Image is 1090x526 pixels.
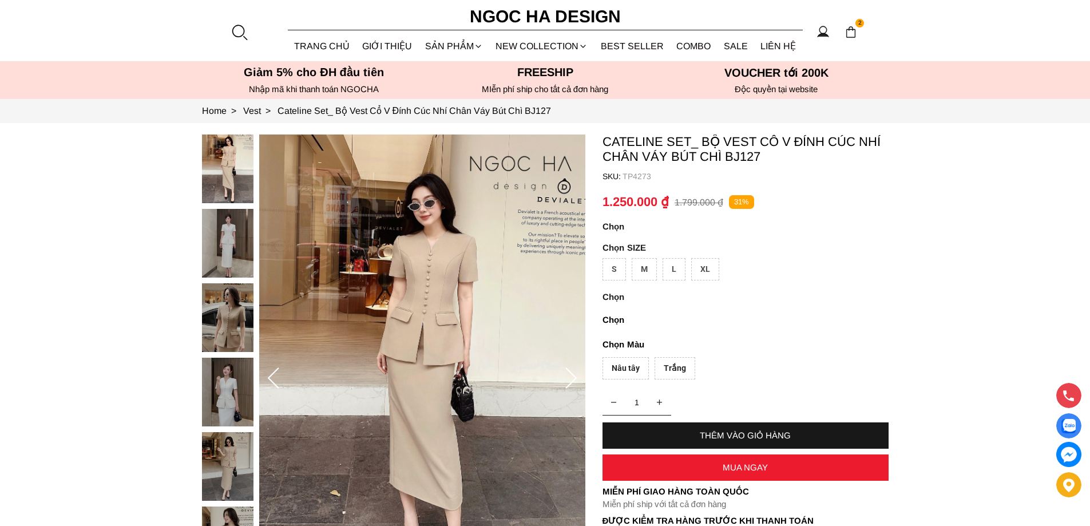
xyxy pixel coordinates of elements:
[603,172,623,181] h6: SKU:
[1061,419,1076,433] img: Display image
[729,195,754,209] p: 31%
[489,31,594,61] a: NEW COLLECTION
[670,31,718,61] a: Combo
[663,258,685,280] div: L
[278,106,552,116] a: Link to Cateline Set_ Bộ Vest Cổ V Đính Cúc Nhí Chân Váy Bút Chì BJ127
[603,391,671,414] input: Quantity input
[603,516,889,526] p: Được Kiểm Tra Hàng Trước Khi Thanh Toán
[261,106,275,116] span: >
[1056,442,1081,467] a: messenger
[243,106,278,116] a: Link to Vest
[433,84,657,94] h6: MIễn phí ship cho tất cả đơn hàng
[202,106,243,116] a: Link to Home
[603,499,726,509] font: Miễn phí ship với tất cả đơn hàng
[202,432,253,501] img: Cateline Set_ Bộ Vest Cổ V Đính Cúc Nhí Chân Váy Bút Chì BJ127_mini_4
[675,197,723,208] p: 1.799.000 ₫
[664,66,889,80] h5: VOUCHER tới 200K
[603,135,889,164] p: Cateline Set_ Bộ Vest Cổ V Đính Cúc Nhí Chân Váy Bút Chì BJ127
[1056,413,1081,438] a: Display image
[855,19,865,28] span: 2
[244,66,384,78] font: Giảm 5% cho ĐH đầu tiên
[632,258,657,280] div: M
[718,31,755,61] a: SALE
[202,135,253,203] img: Cateline Set_ Bộ Vest Cổ V Đính Cúc Nhí Chân Váy Bút Chì BJ127_mini_0
[288,31,356,61] a: TRANG CHỦ
[356,31,419,61] a: GIỚI THIỆU
[603,487,749,496] font: Miễn phí giao hàng toàn quốc
[603,430,889,440] div: THÊM VÀO GIỎ HÀNG
[603,243,889,252] p: SIZE
[845,26,857,38] img: img-CART-ICON-ksit0nf1
[603,195,669,209] p: 1.250.000 ₫
[202,358,253,426] img: Cateline Set_ Bộ Vest Cổ V Đính Cúc Nhí Chân Váy Bút Chì BJ127_mini_3
[517,66,573,78] font: Freeship
[623,172,889,181] p: TP4273
[419,31,490,61] div: SẢN PHẨM
[459,3,631,30] a: Ngoc Ha Design
[227,106,241,116] span: >
[202,283,253,352] img: Cateline Set_ Bộ Vest Cổ V Đính Cúc Nhí Chân Váy Bút Chì BJ127_mini_2
[603,462,889,472] div: MUA NGAY
[655,357,695,379] div: Trắng
[691,258,719,280] div: XL
[603,357,649,379] div: Nâu tây
[603,258,626,280] div: S
[594,31,671,61] a: BEST SELLER
[202,209,253,278] img: Cateline Set_ Bộ Vest Cổ V Đính Cúc Nhí Chân Váy Bút Chì BJ127_mini_1
[603,338,889,351] p: Màu
[249,84,379,94] font: Nhập mã khi thanh toán NGOCHA
[754,31,803,61] a: LIÊN HỆ
[664,84,889,94] h6: Độc quyền tại website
